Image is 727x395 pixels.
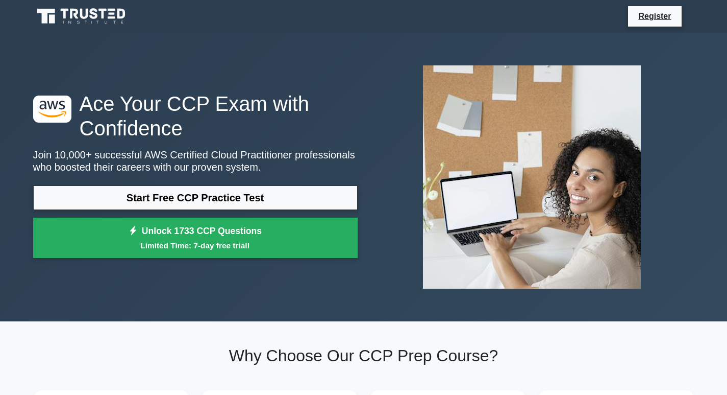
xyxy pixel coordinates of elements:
[632,10,677,22] a: Register
[33,185,358,210] a: Start Free CCP Practice Test
[33,218,358,259] a: Unlock 1733 CCP QuestionsLimited Time: 7-day free trial!
[33,149,358,173] p: Join 10,000+ successful AWS Certified Cloud Practitioner professionals who boosted their careers ...
[33,346,694,365] h2: Why Choose Our CCP Prep Course?
[46,240,345,251] small: Limited Time: 7-day free trial!
[33,91,358,141] h1: Ace Your CCP Exam with Confidence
